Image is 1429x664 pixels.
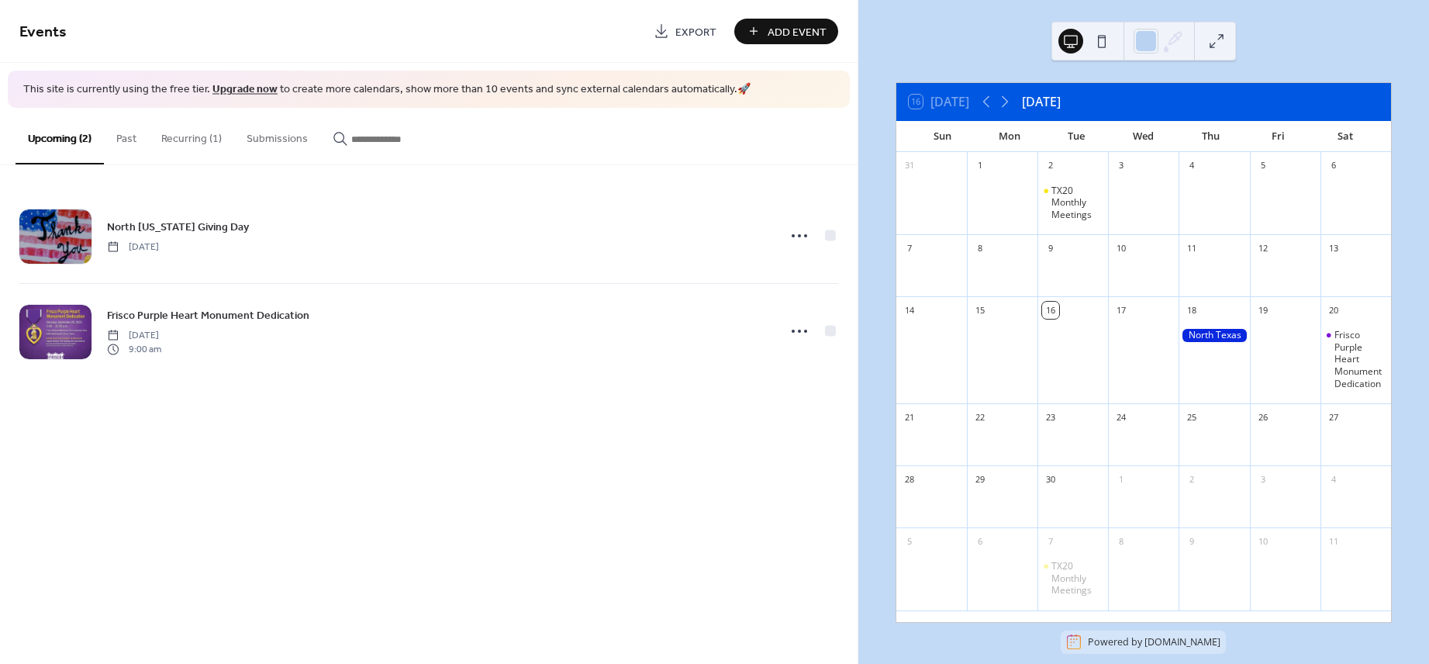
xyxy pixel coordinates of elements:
div: 28 [901,471,918,488]
div: 14 [901,302,918,319]
div: 25 [1183,409,1200,426]
div: North Texas Giving Day [1179,329,1249,342]
div: Tue [1043,121,1110,152]
div: 6 [972,533,989,550]
a: North [US_STATE] Giving Day [107,218,249,236]
div: TX20 Monthly Meetings [1051,185,1102,221]
div: 9 [1183,533,1200,550]
div: 27 [1325,409,1342,426]
div: 1 [972,157,989,175]
button: Submissions [234,108,320,163]
span: This site is currently using the free tier. to create more calendars, show more than 10 events an... [23,82,751,98]
span: Export [675,24,716,40]
span: [DATE] [107,328,161,342]
div: 7 [1042,533,1059,550]
div: TX20 Monthly Meetings [1037,560,1108,597]
div: 24 [1113,409,1130,426]
div: 20 [1325,302,1342,319]
span: 9:00 am [107,343,161,357]
div: Fri [1244,121,1312,152]
div: 8 [972,240,989,257]
span: Frisco Purple Heart Monument Dedication [107,307,309,323]
div: Mon [975,121,1043,152]
div: Frisco Purple Heart Monument Dedication [1320,329,1391,389]
div: 10 [1255,533,1272,550]
div: TX20 Monthly Meetings [1037,185,1108,221]
div: 15 [972,302,989,319]
span: [DATE] [107,240,159,254]
a: Frisco Purple Heart Monument Dedication [107,306,309,324]
div: 13 [1325,240,1342,257]
div: 21 [901,409,918,426]
a: [DOMAIN_NAME] [1144,635,1220,648]
div: 26 [1255,409,1272,426]
div: 8 [1113,533,1130,550]
div: [DATE] [1022,92,1061,111]
div: 22 [972,409,989,426]
span: North [US_STATE] Giving Day [107,219,249,235]
div: Powered by [1088,635,1220,648]
div: 9 [1042,240,1059,257]
span: Events [19,17,67,47]
div: 11 [1325,533,1342,550]
div: Thu [1177,121,1244,152]
div: Sun [909,121,976,152]
div: 4 [1183,157,1200,175]
div: Sat [1311,121,1379,152]
div: 4 [1325,471,1342,488]
div: 29 [972,471,989,488]
div: 7 [901,240,918,257]
div: 30 [1042,471,1059,488]
button: Add Event [734,19,838,44]
div: 5 [1255,157,1272,175]
button: Recurring (1) [149,108,234,163]
button: Past [104,108,149,163]
a: Export [642,19,728,44]
div: Wed [1110,121,1178,152]
div: 17 [1113,302,1130,319]
div: 5 [901,533,918,550]
div: 23 [1042,409,1059,426]
div: 16 [1042,302,1059,319]
div: 2 [1183,471,1200,488]
div: 1 [1113,471,1130,488]
div: 3 [1255,471,1272,488]
a: Upgrade now [212,79,278,100]
div: 19 [1255,302,1272,319]
div: 18 [1183,302,1200,319]
button: Upcoming (2) [16,108,104,164]
span: Add Event [768,24,827,40]
div: TX20 Monthly Meetings [1051,560,1102,597]
div: 3 [1113,157,1130,175]
div: 12 [1255,240,1272,257]
div: Frisco Purple Heart Monument Dedication [1334,329,1385,389]
div: 31 [901,157,918,175]
div: 11 [1183,240,1200,257]
div: 10 [1113,240,1130,257]
div: 6 [1325,157,1342,175]
div: 2 [1042,157,1059,175]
